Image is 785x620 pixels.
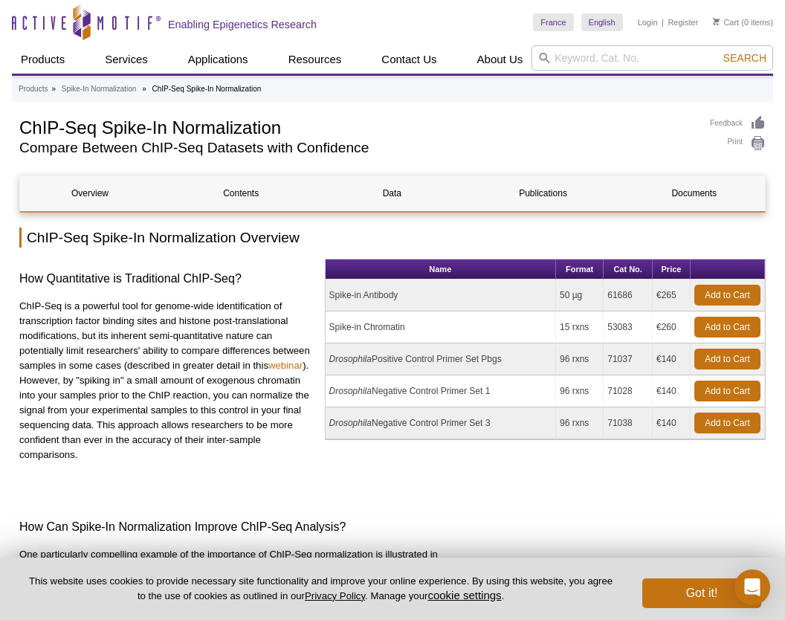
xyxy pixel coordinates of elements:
[694,317,760,338] a: Add to Cart
[653,407,691,439] td: €140
[329,354,372,364] i: Drosophila
[171,175,311,211] a: Contents
[326,280,556,311] td: Spike-in Antibody
[604,375,653,407] td: 71028
[329,418,372,428] i: Drosophila
[142,85,146,93] li: »
[653,259,691,280] th: Price
[710,115,766,132] a: Feedback
[556,343,604,375] td: 96 rxns
[604,280,653,311] td: 61686
[179,45,257,74] a: Applications
[474,175,613,211] a: Publications
[581,13,623,31] a: English
[653,343,691,375] td: €140
[624,175,764,211] a: Documents
[604,407,653,439] td: 71038
[604,259,653,280] th: Cat No.
[719,51,771,65] button: Search
[604,343,653,375] td: 71037
[533,13,573,31] a: France
[168,18,317,31] h2: Enabling Epigenetics Research
[713,17,739,28] a: Cart
[604,311,653,343] td: 53083
[152,85,262,93] li: ChIP-Seq Spike-In Normalization
[710,135,766,152] a: Print
[556,375,604,407] td: 96 rxns
[653,280,691,311] td: €265
[19,141,695,155] h2: Compare Between ChIP-Seq Datasets with Confidence
[19,299,314,462] p: ChIP-Seq is a powerful tool for genome-wide identification of transcription factor binding sites ...
[19,83,48,96] a: Products
[19,227,766,248] h2: ChIP-Seq Spike-In Normalization Overview
[268,360,303,371] a: webinar
[734,569,770,605] div: Open Intercom Messenger
[326,375,556,407] td: Negative Control Primer Set 1
[713,13,773,31] li: (0 items)
[326,311,556,343] td: Spike-in Chromatin
[642,578,761,608] button: Got it!
[326,343,556,375] td: Positive Control Primer Set Pbgs
[326,407,556,439] td: Negative Control Primer Set 3
[51,85,56,93] li: »
[556,259,604,280] th: Format
[96,45,157,74] a: Services
[329,386,372,396] i: Drosophila
[372,45,445,74] a: Contact Us
[280,45,351,74] a: Resources
[694,413,760,433] a: Add to Cart
[19,270,314,288] h3: How Quantitative is Traditional ChIP-Seq?
[12,45,74,74] a: Products
[668,17,698,28] a: Register
[556,311,604,343] td: 15 rxns
[556,407,604,439] td: 96 rxns
[638,17,658,28] a: Login
[662,13,664,31] li: |
[20,175,160,211] a: Overview
[694,285,760,306] a: Add to Cart
[305,590,365,601] a: Privacy Policy
[694,349,760,369] a: Add to Cart
[532,45,773,71] input: Keyword, Cat. No.
[62,83,137,96] a: Spike-In Normalization
[713,18,720,25] img: Your Cart
[468,45,532,74] a: About Us
[322,175,462,211] a: Data
[326,259,556,280] th: Name
[694,381,760,401] a: Add to Cart
[653,311,691,343] td: €260
[653,375,691,407] td: €140
[427,589,501,601] button: cookie settings
[556,280,604,311] td: 50 µg
[24,575,618,603] p: This website uses cookies to provide necessary site functionality and improve your online experie...
[723,52,766,64] span: Search
[19,115,695,138] h1: ChIP-Seq Spike-In Normalization
[19,518,766,536] h3: How Can Spike-In Normalization Improve ChIP-Seq Analysis?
